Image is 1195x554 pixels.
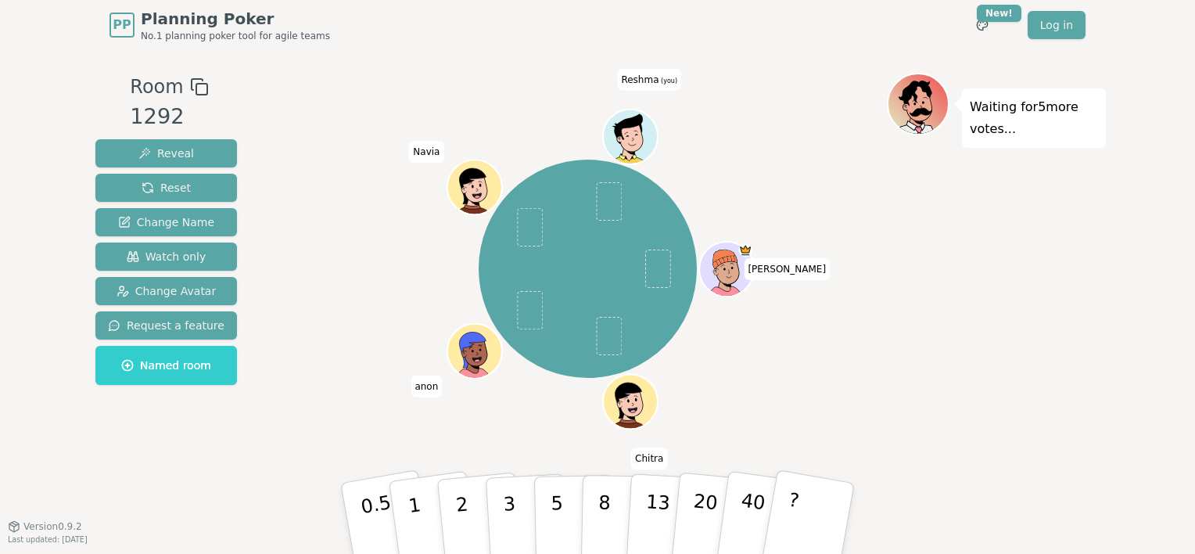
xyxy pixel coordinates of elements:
button: Watch only [95,243,237,271]
button: Click to change your avatar [605,110,657,162]
span: Click to change your name [631,448,667,469]
button: Named room [95,346,237,385]
span: Click to change your name [617,68,681,90]
span: Reveal [138,146,194,161]
p: Waiting for 5 more votes... [970,96,1098,140]
span: Click to change your name [411,375,442,397]
span: Named room [121,358,211,373]
div: 1292 [130,101,208,133]
span: Reset [142,180,191,196]
span: Click to change your name [744,258,830,280]
span: No.1 planning poker tool for agile teams [141,30,330,42]
div: New! [977,5,1021,22]
button: Request a feature [95,311,237,340]
button: Change Name [95,208,237,236]
span: Planning Poker [141,8,330,30]
span: Click to change your name [409,141,443,163]
span: PP [113,16,131,34]
button: New! [968,11,996,39]
span: Room [130,73,183,101]
span: Watch only [127,249,206,264]
span: Request a feature [108,318,224,333]
span: Steve is the host [739,243,753,257]
a: PPPlanning PokerNo.1 planning poker tool for agile teams [109,8,330,42]
button: Reveal [95,139,237,167]
button: Change Avatar [95,277,237,305]
button: Reset [95,174,237,202]
span: Change Name [118,214,214,230]
span: Last updated: [DATE] [8,535,88,544]
span: Change Avatar [117,283,217,299]
span: Version 0.9.2 [23,520,82,533]
span: (you) [659,77,678,84]
button: Version0.9.2 [8,520,82,533]
a: Log in [1028,11,1086,39]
